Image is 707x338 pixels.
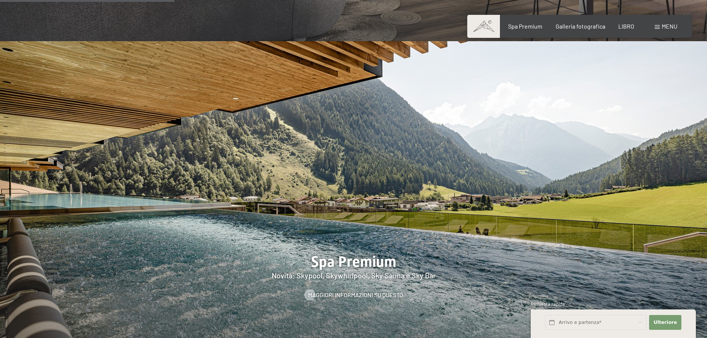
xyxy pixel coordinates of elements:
a: Maggiori informazioni su questo [304,291,403,299]
font: Maggiori informazioni su questo [308,291,403,298]
a: LIBRO [618,23,634,30]
a: Spa Premium [508,23,542,30]
button: Ulteriore [649,315,681,330]
font: Ulteriore [654,319,677,325]
font: Richiesta rapida [531,301,565,307]
font: menu [662,23,677,30]
a: Galleria fotografica [556,23,605,30]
